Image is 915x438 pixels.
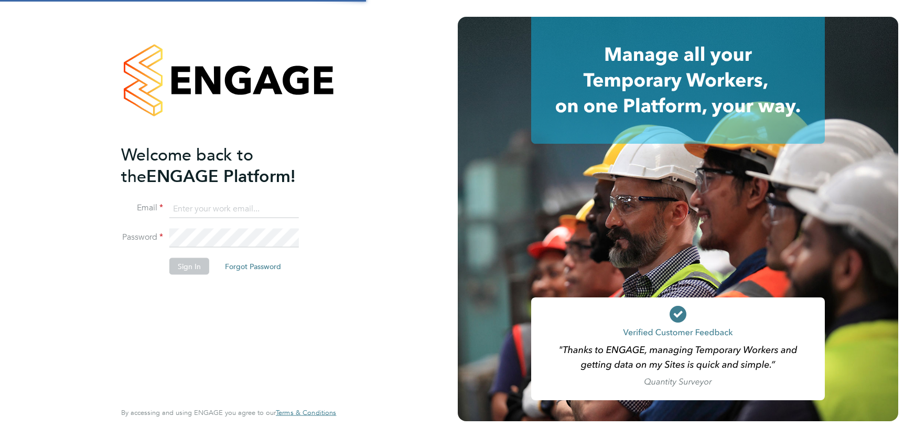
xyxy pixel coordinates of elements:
[121,408,336,417] span: By accessing and using ENGAGE you agree to our
[217,258,289,275] button: Forgot Password
[169,199,299,218] input: Enter your work email...
[169,258,209,275] button: Sign In
[121,202,163,213] label: Email
[276,409,336,417] a: Terms & Conditions
[121,144,253,186] span: Welcome back to the
[121,232,163,243] label: Password
[121,144,326,187] h2: ENGAGE Platform!
[276,408,336,417] span: Terms & Conditions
